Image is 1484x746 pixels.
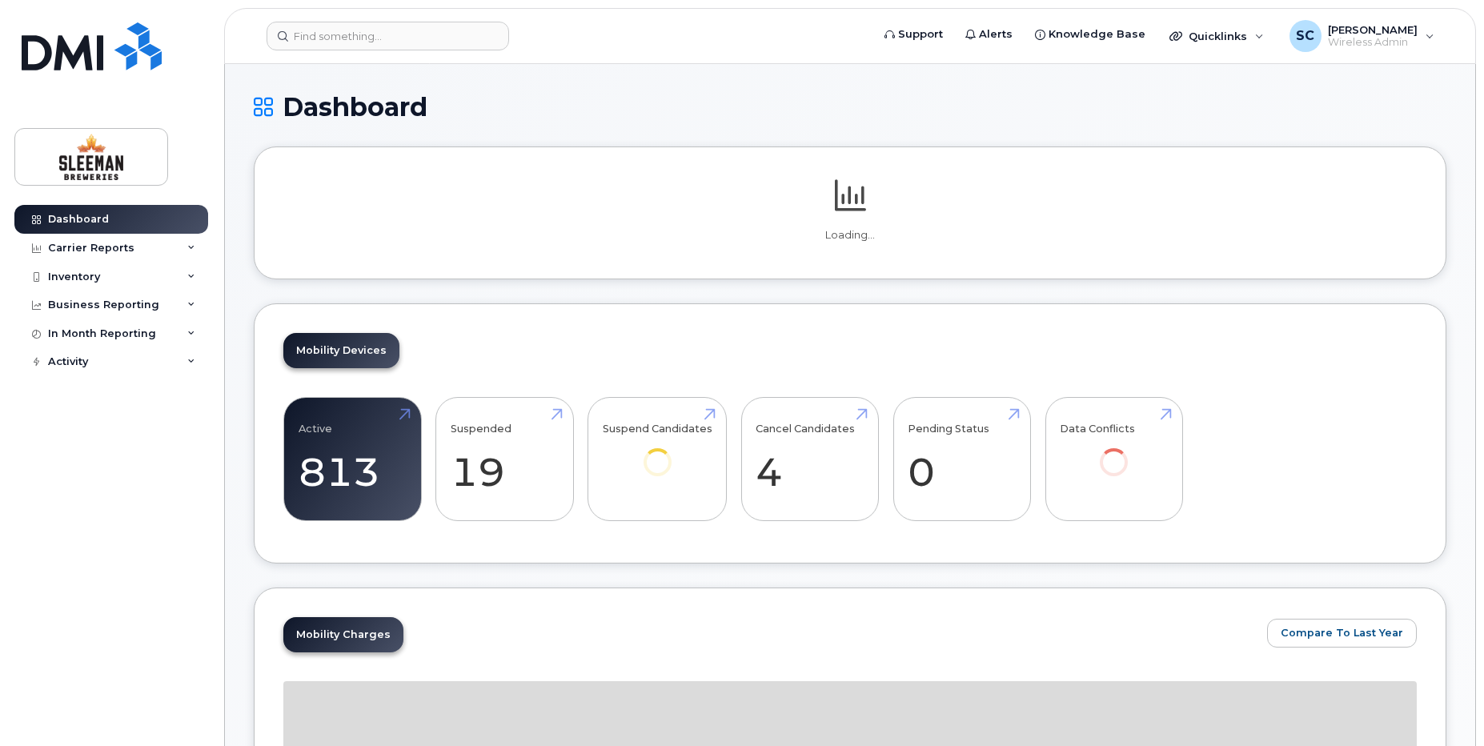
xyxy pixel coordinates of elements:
[451,407,559,512] a: Suspended 19
[603,407,712,499] a: Suspend Candidates
[1281,625,1403,640] span: Compare To Last Year
[299,407,407,512] a: Active 813
[254,93,1446,121] h1: Dashboard
[1060,407,1168,499] a: Data Conflicts
[283,333,399,368] a: Mobility Devices
[1267,619,1417,648] button: Compare To Last Year
[908,407,1016,512] a: Pending Status 0
[283,228,1417,243] p: Loading...
[283,617,403,652] a: Mobility Charges
[756,407,864,512] a: Cancel Candidates 4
